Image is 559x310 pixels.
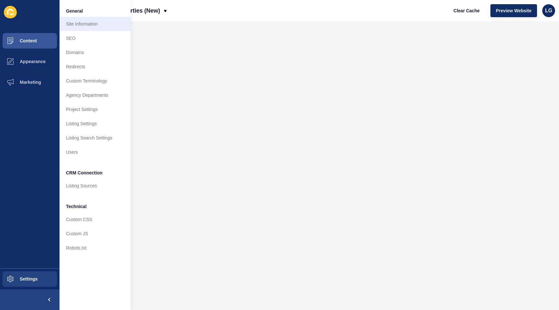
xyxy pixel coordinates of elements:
[60,74,131,88] a: Custom Terminology
[66,203,87,210] span: Technical
[454,7,480,14] span: Clear Cache
[60,241,131,255] a: Robots.txt
[448,4,485,17] button: Clear Cache
[490,4,537,17] button: Preview Website
[60,116,131,131] a: Listing Settings
[60,145,131,159] a: Users
[60,45,131,60] a: Domains
[66,170,103,176] span: CRM Connection
[545,7,552,14] span: LG
[60,227,131,241] a: Custom JS
[60,179,131,193] a: Listing Sources
[60,102,131,116] a: Project Settings
[60,60,131,74] a: Redirects
[60,212,131,227] a: Custom CSS
[60,17,131,31] a: Site Information
[496,7,532,14] span: Preview Website
[60,31,131,45] a: SEO
[60,131,131,145] a: Listing Search Settings
[60,88,131,102] a: Agency Departments
[66,8,83,14] span: General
